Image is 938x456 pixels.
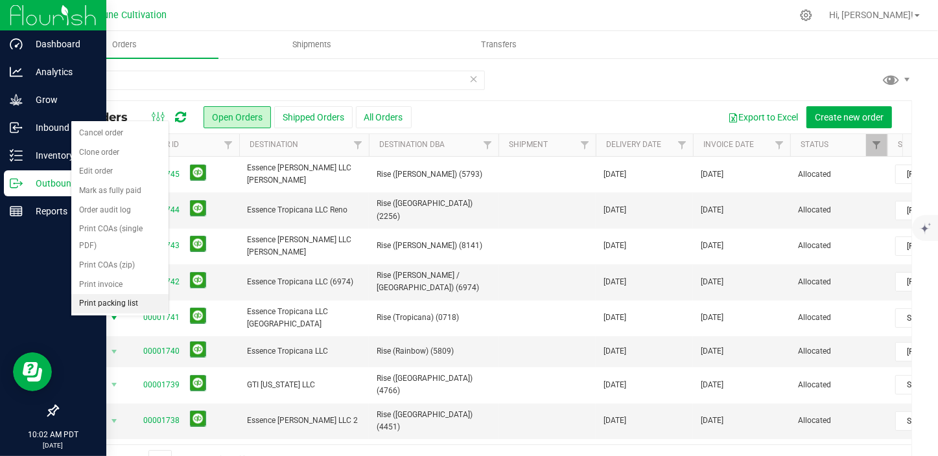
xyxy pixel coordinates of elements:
[247,415,361,427] span: Essence [PERSON_NAME] LLC 2
[10,149,23,162] inline-svg: Inventory
[806,106,892,128] button: Create new order
[377,269,491,294] span: Rise ([PERSON_NAME] / [GEOGRAPHIC_DATA]) (6974)
[798,9,814,21] div: Manage settings
[71,124,169,143] li: Cancel order
[604,204,626,216] span: [DATE]
[23,64,100,80] p: Analytics
[57,71,485,90] input: Search Order ID, Destination, Customer PO...
[798,379,880,391] span: Allocated
[247,345,361,358] span: Essence Tropicana LLC
[275,39,349,51] span: Shipments
[347,134,369,156] a: Filter
[71,162,169,181] li: Edit order
[798,240,880,252] span: Allocated
[701,168,723,181] span: [DATE]
[71,275,169,295] li: Print invoice
[204,106,271,128] button: Open Orders
[250,140,298,149] a: Destination
[798,168,880,181] span: Allocated
[377,409,491,433] span: Rise ([GEOGRAPHIC_DATA]) (4451)
[801,140,828,149] a: Status
[143,415,180,427] a: 00001738
[703,140,754,149] a: Invoice Date
[71,294,169,313] li: Print packing list
[604,168,626,181] span: [DATE]
[769,134,790,156] a: Filter
[247,276,361,288] span: Essence Tropicana LLC (6974)
[247,162,361,187] span: Essence [PERSON_NAME] LLC [PERSON_NAME]
[23,92,100,108] p: Grow
[798,312,880,324] span: Allocated
[720,106,806,128] button: Export to Excel
[106,376,123,394] span: select
[377,198,491,222] span: Rise ([GEOGRAPHIC_DATA]) (2256)
[71,220,169,255] li: Print COAs (single PDF)
[604,312,626,324] span: [DATE]
[247,379,361,391] span: GTI [US_STATE] LLC
[10,65,23,78] inline-svg: Analytics
[606,140,661,149] a: Delivery Date
[218,31,406,58] a: Shipments
[377,240,491,252] span: Rise ([PERSON_NAME]) (8141)
[247,204,361,216] span: Essence Tropicana LLC Reno
[463,39,534,51] span: Transfers
[469,71,478,87] span: Clear
[477,134,498,156] a: Filter
[604,345,626,358] span: [DATE]
[106,343,123,361] span: select
[829,10,913,20] span: Hi, [PERSON_NAME]!
[143,312,180,324] a: 00001741
[379,140,445,149] a: Destination DBA
[377,168,491,181] span: Rise ([PERSON_NAME]) (5793)
[71,181,169,201] li: Mark as fully paid
[247,234,361,258] span: Essence [PERSON_NAME] LLC [PERSON_NAME]
[106,412,123,430] span: select
[10,177,23,190] inline-svg: Outbound
[143,379,180,391] a: 00001739
[23,176,100,191] p: Outbound
[701,415,723,427] span: [DATE]
[701,379,723,391] span: [DATE]
[701,204,723,216] span: [DATE]
[98,10,167,21] span: Dune Cultivation
[574,134,596,156] a: Filter
[604,379,626,391] span: [DATE]
[798,276,880,288] span: Allocated
[23,36,100,52] p: Dashboard
[798,345,880,358] span: Allocated
[604,415,626,427] span: [DATE]
[701,345,723,358] span: [DATE]
[10,38,23,51] inline-svg: Dashboard
[31,31,218,58] a: Orders
[143,345,180,358] a: 00001740
[377,345,491,358] span: Rise (Rainbow) (5809)
[604,276,626,288] span: [DATE]
[6,429,100,440] p: 10:02 AM PDT
[23,203,100,219] p: Reports
[10,93,23,106] inline-svg: Grow
[71,201,169,220] li: Order audit log
[377,372,491,397] span: Rise ([GEOGRAPHIC_DATA]) (4766)
[377,312,491,324] span: Rise (Tropicana) (0718)
[356,106,412,128] button: All Orders
[798,415,880,427] span: Allocated
[106,309,123,327] span: select
[866,134,887,156] a: Filter
[247,306,361,330] span: Essence Tropicana LLC [GEOGRAPHIC_DATA]
[71,143,169,163] li: Clone order
[672,134,693,156] a: Filter
[405,31,592,58] a: Transfers
[509,140,548,149] a: Shipment
[815,112,884,122] span: Create new order
[23,120,100,135] p: Inbound
[13,352,52,391] iframe: Resource center
[218,134,239,156] a: Filter
[10,121,23,134] inline-svg: Inbound
[701,312,723,324] span: [DATE]
[701,240,723,252] span: [DATE]
[6,440,100,450] p: [DATE]
[898,140,937,149] a: Sales Rep
[71,256,169,275] li: Print COAs (zip)
[23,148,100,163] p: Inventory
[10,205,23,218] inline-svg: Reports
